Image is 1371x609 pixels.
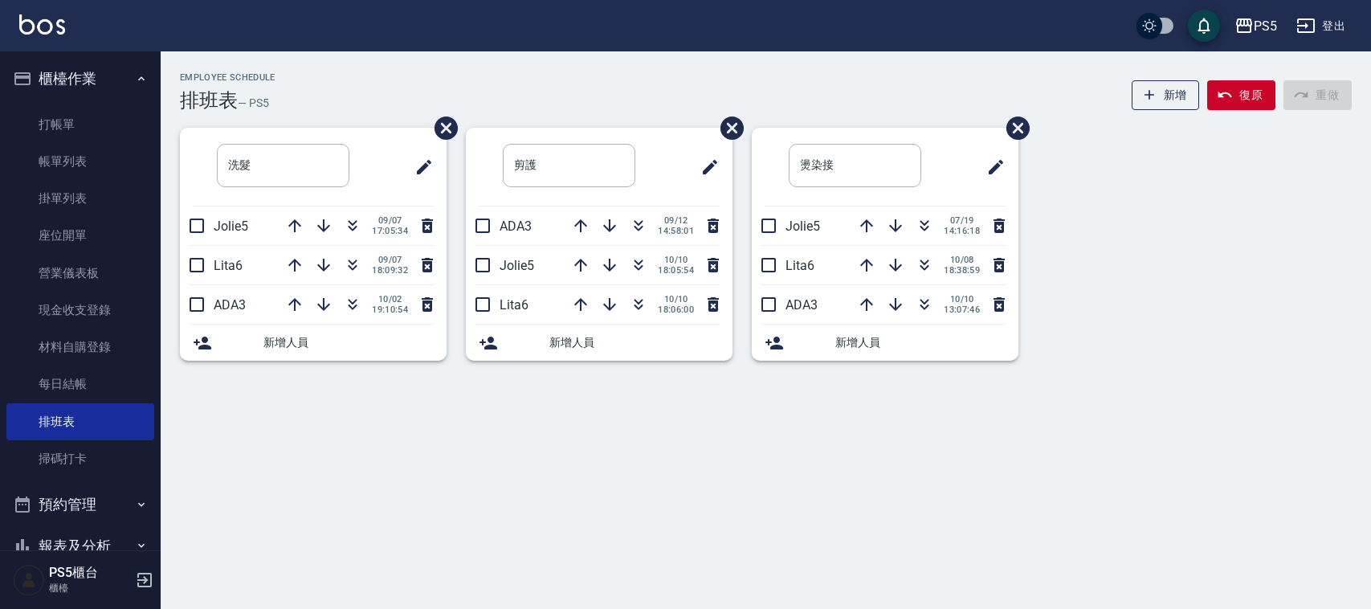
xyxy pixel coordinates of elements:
span: Jolie5 [785,219,820,234]
span: Lita6 [214,258,243,273]
div: 新增人員 [752,325,1018,361]
span: ADA3 [214,297,246,313]
span: 刪除班表 [422,104,460,152]
span: 17:05:34 [372,226,408,236]
div: 新增人員 [180,325,447,361]
button: 登出 [1290,11,1352,41]
span: 18:05:54 [658,265,694,276]
a: 座位開單 [6,217,154,254]
span: 新增人員 [549,334,720,351]
p: 櫃檯 [49,581,131,595]
span: 19:10:54 [372,304,408,315]
div: PS5 [1254,16,1277,36]
button: 櫃檯作業 [6,58,154,100]
a: 排班表 [6,403,154,440]
button: 預約管理 [6,484,154,525]
span: 刪除班表 [708,104,746,152]
span: 18:06:00 [658,304,694,315]
a: 每日結帳 [6,366,154,403]
span: 18:09:32 [372,265,408,276]
span: 修改班表的標題 [977,148,1006,186]
button: 新增 [1132,80,1200,110]
span: 13:07:46 [944,304,980,315]
button: 復原 [1207,80,1275,110]
span: 10/10 [658,294,694,304]
input: 排版標題 [789,144,921,187]
a: 掛單列表 [6,180,154,217]
h5: PS5櫃台 [49,565,131,581]
span: 14:16:18 [944,226,980,236]
img: Person [13,564,45,596]
h3: 排班表 [180,89,238,112]
span: ADA3 [500,219,532,234]
a: 現金收支登錄 [6,292,154,329]
span: 新增人員 [835,334,1006,351]
h6: — PS5 [238,95,269,112]
a: 帳單列表 [6,143,154,180]
a: 營業儀表板 [6,255,154,292]
span: Jolie5 [500,258,534,273]
span: 修改班表的標題 [691,148,720,186]
button: PS5 [1228,10,1283,43]
a: 掃碼打卡 [6,440,154,477]
span: 刪除班表 [994,104,1032,152]
span: 14:58:01 [658,226,694,236]
span: 09/07 [372,215,408,226]
input: 排版標題 [217,144,349,187]
span: Lita6 [500,297,528,313]
span: 10/02 [372,294,408,304]
button: save [1188,10,1220,42]
button: 報表及分析 [6,525,154,567]
span: 10/08 [944,255,980,265]
span: Lita6 [785,258,814,273]
div: 新增人員 [466,325,732,361]
h2: Employee Schedule [180,72,275,83]
span: 09/12 [658,215,694,226]
span: 07/19 [944,215,980,226]
span: 09/07 [372,255,408,265]
span: 18:38:59 [944,265,980,276]
span: 新增人員 [263,334,434,351]
input: 排版標題 [503,144,635,187]
a: 材料自購登錄 [6,329,154,366]
span: 10/10 [658,255,694,265]
a: 打帳單 [6,106,154,143]
span: ADA3 [785,297,818,313]
img: Logo [19,14,65,35]
span: 修改班表的標題 [405,148,434,186]
span: Jolie5 [214,219,248,234]
span: 10/10 [944,294,980,304]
